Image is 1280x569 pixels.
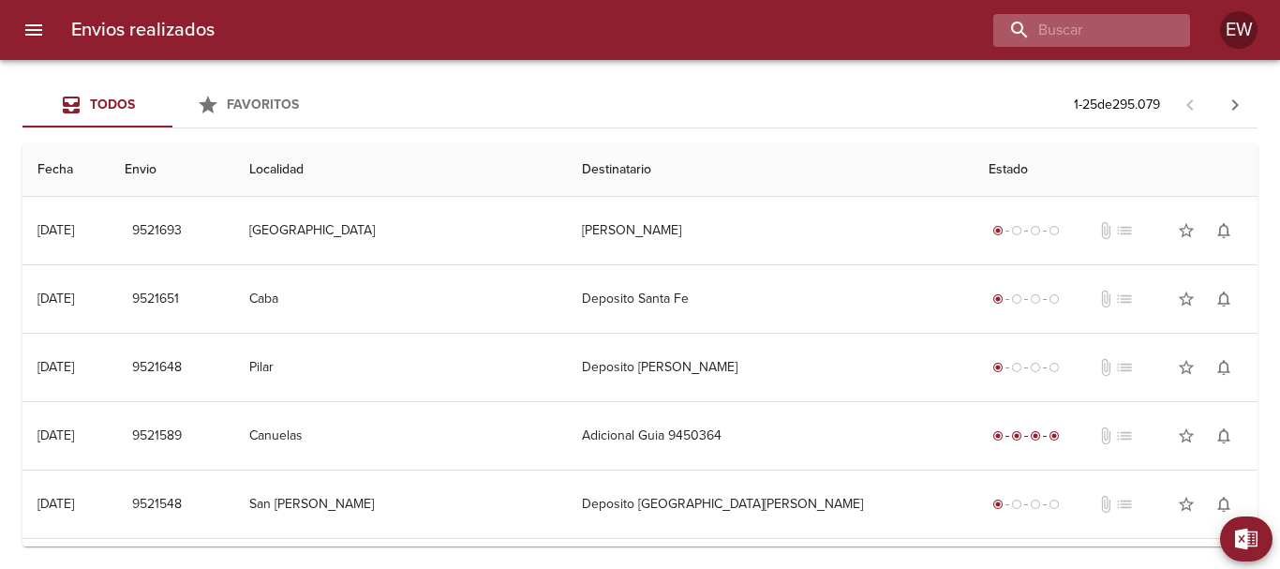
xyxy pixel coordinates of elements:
[1168,417,1205,455] button: Agregar a favoritos
[234,143,567,197] th: Localidad
[1205,349,1243,386] button: Activar notificaciones
[567,197,973,264] td: [PERSON_NAME]
[1214,290,1233,308] span: notifications_none
[1205,486,1243,523] button: Activar notificaciones
[992,430,1004,442] span: radio_button_checked
[227,97,299,112] span: Favoritos
[1177,221,1196,240] span: star_border
[37,222,74,238] div: [DATE]
[22,143,110,197] th: Fecha
[90,97,135,112] span: Todos
[989,427,1064,445] div: Entregado
[1096,358,1115,377] span: No tiene documentos adjuntos
[1096,290,1115,308] span: No tiene documentos adjuntos
[1115,427,1134,445] span: No tiene pedido asociado
[1213,82,1258,127] span: Pagina siguiente
[1096,495,1115,514] span: No tiene documentos adjuntos
[1049,293,1060,305] span: radio_button_unchecked
[1030,430,1041,442] span: radio_button_checked
[989,221,1064,240] div: Generado
[234,334,567,401] td: Pilar
[125,487,189,522] button: 9521548
[1168,486,1205,523] button: Agregar a favoritos
[37,427,74,443] div: [DATE]
[992,293,1004,305] span: radio_button_checked
[1049,499,1060,510] span: radio_button_unchecked
[1049,362,1060,373] span: radio_button_unchecked
[567,143,973,197] th: Destinatario
[132,219,182,243] span: 9521693
[1030,225,1041,236] span: radio_button_unchecked
[567,265,973,333] td: Deposito Santa Fe
[1205,212,1243,249] button: Activar notificaciones
[234,197,567,264] td: [GEOGRAPHIC_DATA]
[125,419,189,454] button: 9521589
[1030,499,1041,510] span: radio_button_unchecked
[1115,221,1134,240] span: No tiene pedido asociado
[1011,225,1022,236] span: radio_button_unchecked
[974,143,1258,197] th: Estado
[992,362,1004,373] span: radio_button_checked
[132,425,182,448] span: 9521589
[1177,495,1196,514] span: star_border
[1220,11,1258,49] div: EW
[1011,362,1022,373] span: radio_button_unchecked
[1214,221,1233,240] span: notifications_none
[1168,349,1205,386] button: Agregar a favoritos
[125,351,189,385] button: 9521648
[1205,417,1243,455] button: Activar notificaciones
[125,214,189,248] button: 9521693
[1011,293,1022,305] span: radio_button_unchecked
[1011,499,1022,510] span: radio_button_unchecked
[992,499,1004,510] span: radio_button_checked
[1214,358,1233,377] span: notifications_none
[1074,96,1160,114] p: 1 - 25 de 295.079
[37,496,74,512] div: [DATE]
[1214,495,1233,514] span: notifications_none
[1220,11,1258,49] div: Abrir información de usuario
[1205,280,1243,318] button: Activar notificaciones
[1049,430,1060,442] span: radio_button_checked
[1177,358,1196,377] span: star_border
[37,291,74,307] div: [DATE]
[1011,430,1022,442] span: radio_button_checked
[234,471,567,538] td: San [PERSON_NAME]
[22,82,322,127] div: Tabs Envios
[1049,225,1060,236] span: radio_button_unchecked
[1168,280,1205,318] button: Agregar a favoritos
[110,143,234,197] th: Envio
[1220,517,1273,562] button: Exportar Excel
[1115,290,1134,308] span: No tiene pedido asociado
[132,356,182,380] span: 9521648
[1214,427,1233,445] span: notifications_none
[1115,495,1134,514] span: No tiene pedido asociado
[989,358,1064,377] div: Generado
[1177,290,1196,308] span: star_border
[567,402,973,470] td: Adicional Guia 9450364
[234,265,567,333] td: Caba
[37,359,74,375] div: [DATE]
[132,288,179,311] span: 9521651
[1168,212,1205,249] button: Agregar a favoritos
[1030,362,1041,373] span: radio_button_unchecked
[125,282,186,317] button: 9521651
[11,7,56,52] button: menu
[1096,221,1115,240] span: No tiene documentos adjuntos
[989,290,1064,308] div: Generado
[567,334,973,401] td: Deposito [PERSON_NAME]
[1168,95,1213,113] span: Pagina anterior
[234,402,567,470] td: Canuelas
[567,471,973,538] td: Deposito [GEOGRAPHIC_DATA][PERSON_NAME]
[992,225,1004,236] span: radio_button_checked
[1030,293,1041,305] span: radio_button_unchecked
[1096,427,1115,445] span: No tiene documentos adjuntos
[71,15,215,45] h6: Envios realizados
[993,14,1158,47] input: buscar
[989,495,1064,514] div: Generado
[1177,427,1196,445] span: star_border
[132,493,182,517] span: 9521548
[1115,358,1134,377] span: No tiene pedido asociado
